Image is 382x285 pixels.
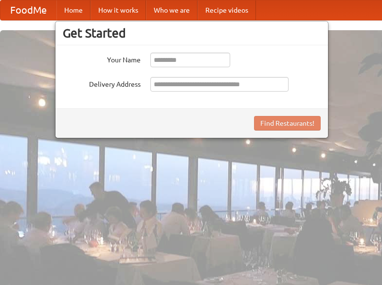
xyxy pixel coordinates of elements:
[0,0,56,20] a: FoodMe
[198,0,256,20] a: Recipe videos
[91,0,146,20] a: How it works
[63,26,321,40] h3: Get Started
[63,77,141,89] label: Delivery Address
[254,116,321,131] button: Find Restaurants!
[146,0,198,20] a: Who we are
[56,0,91,20] a: Home
[63,53,141,65] label: Your Name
